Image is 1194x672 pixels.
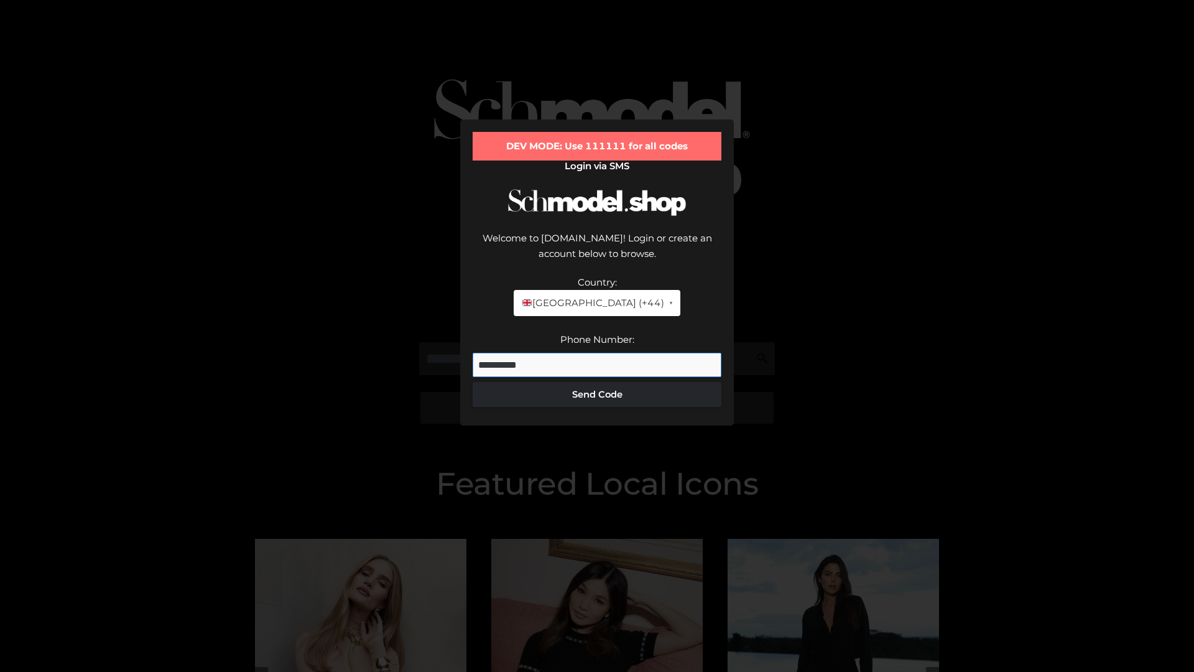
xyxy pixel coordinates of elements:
[473,161,721,172] h2: Login via SMS
[473,382,721,407] button: Send Code
[473,132,721,161] div: DEV MODE: Use 111111 for all codes
[522,298,532,307] img: 🇬🇧
[578,276,617,288] label: Country:
[473,230,721,274] div: Welcome to [DOMAIN_NAME]! Login or create an account below to browse.
[504,178,690,227] img: Schmodel Logo
[521,295,664,311] span: [GEOGRAPHIC_DATA] (+44)
[560,334,634,345] label: Phone Number:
